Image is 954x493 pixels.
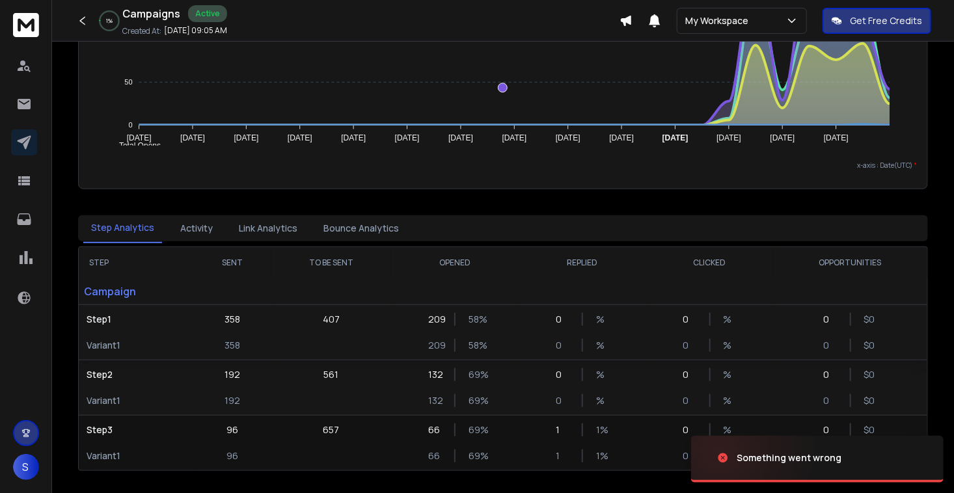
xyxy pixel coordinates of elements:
p: 1 % [106,17,113,25]
p: 209 [428,313,441,326]
p: 69 % [469,423,482,436]
p: $ 0 [864,313,877,326]
p: % [724,394,737,407]
p: % [596,313,609,326]
img: image [691,423,821,493]
p: 66 [428,449,441,462]
p: 0 [683,313,696,326]
p: % [596,368,609,381]
p: Step 3 [87,423,186,436]
p: 58 % [469,313,482,326]
p: 1 % [596,449,609,462]
button: Get Free Credits [823,8,931,34]
span: Total Opens [109,141,161,150]
p: 0 [824,339,837,352]
p: 0 [556,313,569,326]
tspan: [DATE] [234,134,259,143]
p: Get Free Credits [850,14,922,27]
p: 58 % [469,339,482,352]
p: 69 % [469,449,482,462]
p: % [724,368,737,381]
button: Activity [172,214,221,243]
tspan: [DATE] [824,134,849,143]
p: 0 [824,394,837,407]
th: TO BE SENT [271,247,392,278]
p: $ 0 [864,394,877,407]
tspan: [DATE] [556,134,580,143]
tspan: [DATE] [342,134,366,143]
p: Step 2 [87,368,186,381]
p: [DATE] 09:05 AM [164,25,227,36]
p: 192 [225,394,240,407]
tspan: [DATE] [127,134,152,143]
p: Campaign [79,278,194,304]
p: 132 [428,394,441,407]
tspan: [DATE] [288,134,312,143]
p: 1 [556,423,569,436]
th: CLICKED [646,247,774,278]
tspan: 100 [121,35,133,43]
p: $ 0 [864,368,877,381]
p: 0 [683,368,696,381]
p: % [596,394,609,407]
p: 96 [226,423,238,436]
p: My Workspace [685,14,754,27]
div: Active [188,5,227,22]
p: 209 [428,339,441,352]
p: 0 [683,339,696,352]
p: 66 [428,423,441,436]
p: $ 0 [864,339,877,352]
th: SENT [194,247,271,278]
tspan: [DATE] [717,134,742,143]
h1: Campaigns [122,6,180,21]
button: S [13,454,39,480]
p: Step 1 [87,313,186,326]
p: % [724,423,737,436]
tspan: [DATE] [662,134,688,143]
p: 192 [225,368,240,381]
p: 0 [683,423,696,436]
p: 0 [556,368,569,381]
p: 0 [683,394,696,407]
tspan: 50 [125,78,133,86]
p: % [724,339,737,352]
p: 69 % [469,368,482,381]
tspan: [DATE] [502,134,527,143]
tspan: 0 [129,121,133,129]
p: 0 [824,423,837,436]
p: x-axis : Date(UTC) [89,161,917,170]
button: Link Analytics [231,214,305,243]
button: Step Analytics [83,213,162,243]
th: OPPORTUNITIES [774,247,927,278]
tspan: [DATE] [610,134,634,143]
p: Variant 1 [87,339,186,352]
p: Variant 1 [87,394,186,407]
p: % [724,313,737,326]
th: STEP [79,247,194,278]
p: 358 [225,339,240,352]
div: Something went wrong [737,451,841,464]
p: 407 [323,313,340,326]
p: 0 [824,313,837,326]
tspan: [DATE] [770,134,795,143]
p: $ 0 [864,423,877,436]
button: Bounce Analytics [316,214,407,243]
p: 132 [428,368,441,381]
th: REPLIED [519,247,646,278]
p: 657 [323,423,339,436]
p: 96 [226,449,238,462]
p: 0 [556,339,569,352]
tspan: [DATE] [395,134,420,143]
p: 358 [225,313,240,326]
p: 561 [323,368,338,381]
p: 1 [556,449,569,462]
tspan: [DATE] [449,134,474,143]
p: Created At: [122,26,161,36]
th: OPENED [391,247,519,278]
p: Variant 1 [87,449,186,462]
p: 1 % [596,423,609,436]
tspan: [DATE] [180,134,205,143]
p: 0 [824,368,837,381]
